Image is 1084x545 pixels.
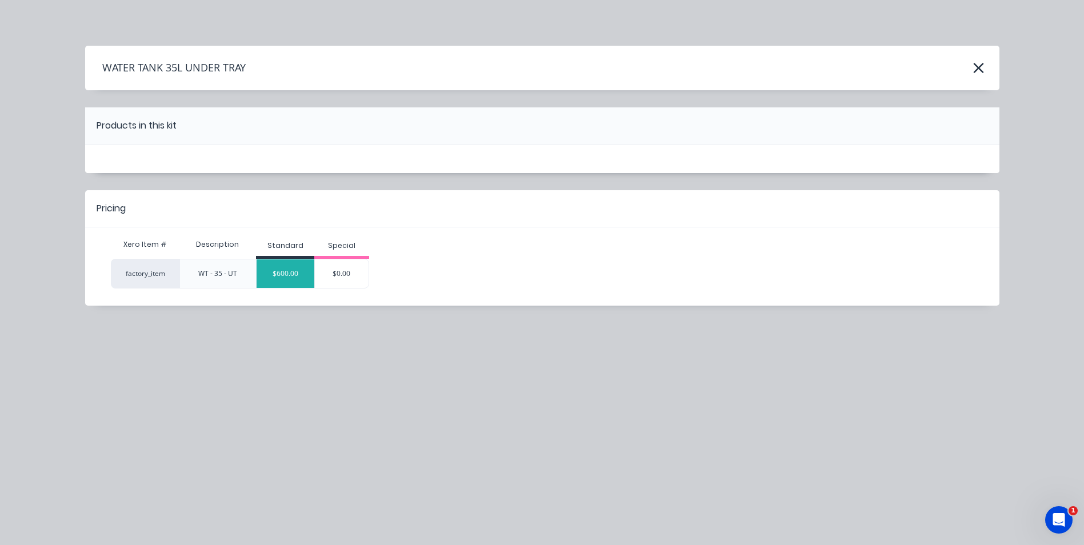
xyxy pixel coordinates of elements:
[328,241,355,251] div: Special
[187,230,248,259] div: Description
[1045,506,1073,534] iframe: Intercom live chat
[198,269,237,279] div: WT - 35 - UT
[97,119,177,133] div: Products in this kit
[97,202,126,215] div: Pricing
[111,233,179,256] div: Xero Item #
[111,259,179,288] div: factory_item
[85,57,246,79] h4: WATER TANK 35L UNDER TRAY
[315,259,369,288] div: $0.00
[267,241,303,251] div: Standard
[257,259,314,288] div: $600.00
[1069,506,1078,515] span: 1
